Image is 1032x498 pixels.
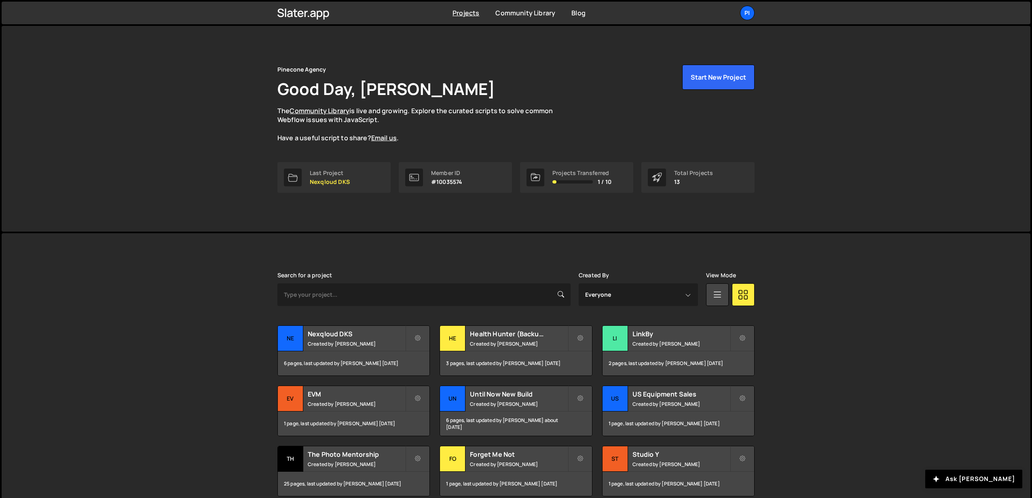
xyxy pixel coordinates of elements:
small: Created by [PERSON_NAME] [308,461,405,468]
button: Ask [PERSON_NAME] [925,470,1022,488]
div: 1 page, last updated by [PERSON_NAME] [DATE] [603,472,754,496]
button: Start New Project [682,65,755,90]
h2: Forget Me Not [470,450,567,459]
div: 2 pages, last updated by [PERSON_NAME] [DATE] [603,351,754,376]
div: Un [440,386,465,411]
a: Community Library [495,8,555,17]
p: #10035574 [431,179,462,185]
a: Projects [453,8,479,17]
small: Created by [PERSON_NAME] [308,401,405,407]
h2: US Equipment Sales [632,390,730,399]
div: Projects Transferred [552,170,611,176]
a: Community Library [290,106,349,115]
label: Created By [579,272,609,279]
h2: LinkBy [632,329,730,338]
span: 1 / 10 [598,179,611,185]
a: He Health Hunter (Backup) Created by [PERSON_NAME] 3 pages, last updated by [PERSON_NAME] [DATE] [440,325,592,376]
a: Li LinkBy Created by [PERSON_NAME] 2 pages, last updated by [PERSON_NAME] [DATE] [602,325,755,376]
h2: Studio Y [632,450,730,459]
a: Un Until Now New Build Created by [PERSON_NAME] 6 pages, last updated by [PERSON_NAME] about [DATE] [440,386,592,436]
small: Created by [PERSON_NAME] [470,401,567,407]
div: US [603,386,628,411]
div: EV [278,386,303,411]
div: 25 pages, last updated by [PERSON_NAME] [DATE] [278,472,429,496]
h2: EVM [308,390,405,399]
div: 1 page, last updated by [PERSON_NAME] [DATE] [278,411,429,436]
small: Created by [PERSON_NAME] [470,461,567,468]
a: Last Project Nexqloud DKS [277,162,391,193]
a: Blog [571,8,586,17]
small: Created by [PERSON_NAME] [308,340,405,347]
div: Member ID [431,170,462,176]
a: Email us [371,133,397,142]
div: Pinecone Agency [277,65,326,74]
div: Li [603,326,628,351]
small: Created by [PERSON_NAME] [470,340,567,347]
div: Last Project [310,170,350,176]
div: Ne [278,326,303,351]
div: 3 pages, last updated by [PERSON_NAME] [DATE] [440,351,592,376]
input: Type your project... [277,283,571,306]
small: Created by [PERSON_NAME] [632,340,730,347]
div: 6 pages, last updated by [PERSON_NAME] [DATE] [278,351,429,376]
div: Total Projects [674,170,713,176]
div: Th [278,446,303,472]
small: Created by [PERSON_NAME] [632,461,730,468]
a: Fo Forget Me Not Created by [PERSON_NAME] 1 page, last updated by [PERSON_NAME] [DATE] [440,446,592,496]
a: St Studio Y Created by [PERSON_NAME] 1 page, last updated by [PERSON_NAME] [DATE] [602,446,755,496]
p: 13 [674,179,713,185]
a: Pi [740,6,755,20]
div: He [440,326,465,351]
p: The is live and growing. Explore the curated scripts to solve common Webflow issues with JavaScri... [277,106,569,143]
div: 1 page, last updated by [PERSON_NAME] [DATE] [440,472,592,496]
h1: Good Day, [PERSON_NAME] [277,78,495,100]
h2: Health Hunter (Backup) [470,329,567,338]
p: Nexqloud DKS [310,179,350,185]
h2: Until Now New Build [470,390,567,399]
div: 6 pages, last updated by [PERSON_NAME] about [DATE] [440,411,592,436]
h2: The Photo Mentorship [308,450,405,459]
label: Search for a project [277,272,332,279]
a: EV EVM Created by [PERSON_NAME] 1 page, last updated by [PERSON_NAME] [DATE] [277,386,430,436]
div: St [603,446,628,472]
small: Created by [PERSON_NAME] [632,401,730,407]
div: Fo [440,446,465,472]
a: US US Equipment Sales Created by [PERSON_NAME] 1 page, last updated by [PERSON_NAME] [DATE] [602,386,755,436]
label: View Mode [706,272,736,279]
h2: Nexqloud DKS [308,329,405,338]
a: Ne Nexqloud DKS Created by [PERSON_NAME] 6 pages, last updated by [PERSON_NAME] [DATE] [277,325,430,376]
div: 1 page, last updated by [PERSON_NAME] [DATE] [603,411,754,436]
a: Th The Photo Mentorship Created by [PERSON_NAME] 25 pages, last updated by [PERSON_NAME] [DATE] [277,446,430,496]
